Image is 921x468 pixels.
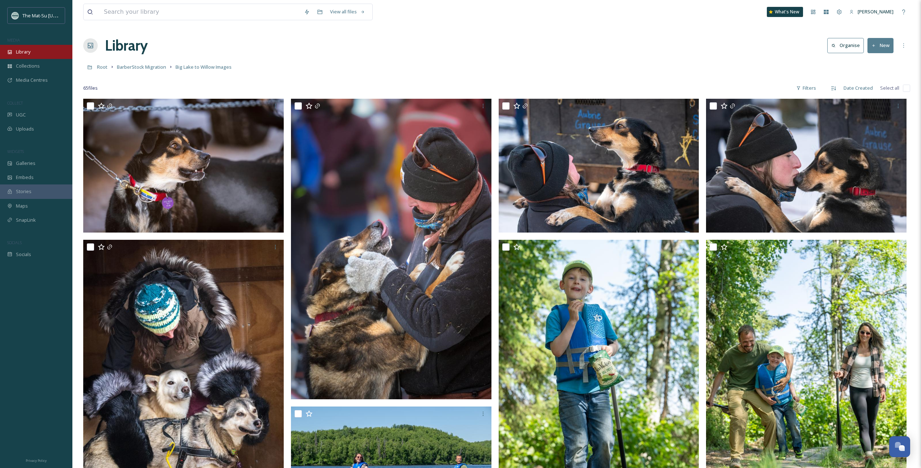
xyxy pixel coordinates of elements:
[867,38,893,53] button: New
[22,12,73,19] span: The Mat-Su [US_STATE]
[16,63,40,69] span: Collections
[16,217,36,224] span: SnapLink
[793,81,820,95] div: Filters
[117,64,166,70] span: BarberStock Migration
[889,436,910,457] button: Open Chat
[16,203,28,209] span: Maps
[16,174,34,181] span: Embeds
[827,38,867,53] a: Organise
[858,8,893,15] span: [PERSON_NAME]
[840,81,876,95] div: Date Created
[12,12,19,19] img: Social_thumbnail.png
[291,99,491,399] img: Iditarod.jpg
[846,5,897,19] a: [PERSON_NAME]
[326,5,369,19] a: View all files
[7,100,23,106] span: COLLECT
[767,7,803,17] a: What's New
[7,37,20,43] span: MEDIA
[176,64,232,70] span: Big Lake to Willow Images
[7,240,22,245] span: SOCIALS
[100,4,300,20] input: Search your library
[117,63,166,71] a: BarberStock Migration
[880,85,899,92] span: Select all
[16,48,30,55] span: Library
[83,85,98,92] span: 65 file s
[105,35,148,56] a: Library
[16,111,26,118] span: UGC
[26,456,47,464] a: Privacy Policy
[83,99,284,233] img: Iditarod.jpg
[7,149,24,154] span: WIDGETS
[827,38,864,53] button: Organise
[16,188,31,195] span: Stories
[16,125,34,132] span: Uploads
[176,63,232,71] a: Big Lake to Willow Images
[97,63,107,71] a: Root
[16,160,35,167] span: Galleries
[499,99,699,233] img: Iditarod.jpg
[16,77,48,84] span: Media Centres
[16,251,31,258] span: Socials
[26,458,47,463] span: Privacy Policy
[706,99,907,233] img: Iditarod.jpg
[97,64,107,70] span: Root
